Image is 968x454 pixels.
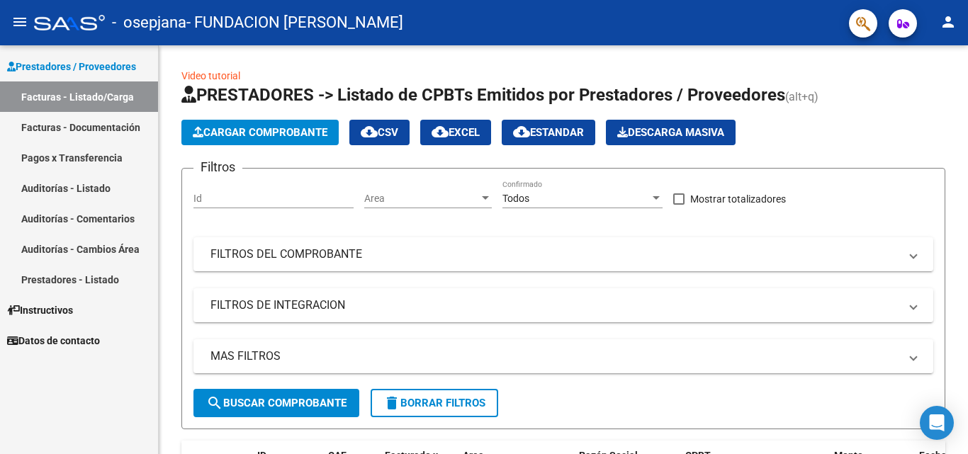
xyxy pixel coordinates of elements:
[210,297,899,313] mat-panel-title: FILTROS DE INTEGRACION
[513,126,584,139] span: Estandar
[7,59,136,74] span: Prestadores / Proveedores
[210,348,899,364] mat-panel-title: MAS FILTROS
[193,126,327,139] span: Cargar Comprobante
[186,7,403,38] span: - FUNDACION [PERSON_NAME]
[383,395,400,412] mat-icon: delete
[371,389,498,417] button: Borrar Filtros
[206,397,347,409] span: Buscar Comprobante
[349,120,410,145] button: CSV
[193,288,933,322] mat-expansion-panel-header: FILTROS DE INTEGRACION
[7,333,100,348] span: Datos de contacto
[920,406,954,440] div: Open Intercom Messenger
[193,389,359,417] button: Buscar Comprobante
[364,193,479,205] span: Area
[940,13,957,30] mat-icon: person
[361,126,398,139] span: CSV
[432,123,449,140] mat-icon: cloud_download
[112,7,186,38] span: - osepjana
[432,126,480,139] span: EXCEL
[785,90,818,103] span: (alt+q)
[181,70,240,81] a: Video tutorial
[11,13,28,30] mat-icon: menu
[361,123,378,140] mat-icon: cloud_download
[7,302,73,318] span: Instructivos
[502,120,595,145] button: Estandar
[513,123,530,140] mat-icon: cloud_download
[420,120,491,145] button: EXCEL
[210,246,899,262] mat-panel-title: FILTROS DEL COMPROBANTE
[206,395,223,412] mat-icon: search
[181,85,785,105] span: PRESTADORES -> Listado de CPBTs Emitidos por Prestadores / Proveedores
[690,191,786,208] span: Mostrar totalizadores
[181,120,339,145] button: Cargar Comprobante
[193,157,242,177] h3: Filtros
[502,193,529,204] span: Todos
[383,397,485,409] span: Borrar Filtros
[606,120,736,145] app-download-masive: Descarga masiva de comprobantes (adjuntos)
[193,237,933,271] mat-expansion-panel-header: FILTROS DEL COMPROBANTE
[606,120,736,145] button: Descarga Masiva
[193,339,933,373] mat-expansion-panel-header: MAS FILTROS
[617,126,724,139] span: Descarga Masiva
